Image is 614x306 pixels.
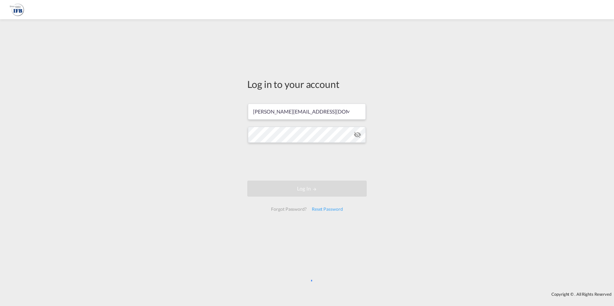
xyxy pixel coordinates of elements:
iframe: reCAPTCHA [258,149,356,174]
img: b628ab10256c11eeb52753acbc15d091.png [10,3,24,17]
div: Forgot Password? [268,203,309,215]
div: Log in to your account [247,77,367,91]
button: LOGIN [247,181,367,197]
div: Reset Password [309,203,346,215]
input: Enter email/phone number [248,104,366,120]
md-icon: icon-eye-off [354,131,361,139]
